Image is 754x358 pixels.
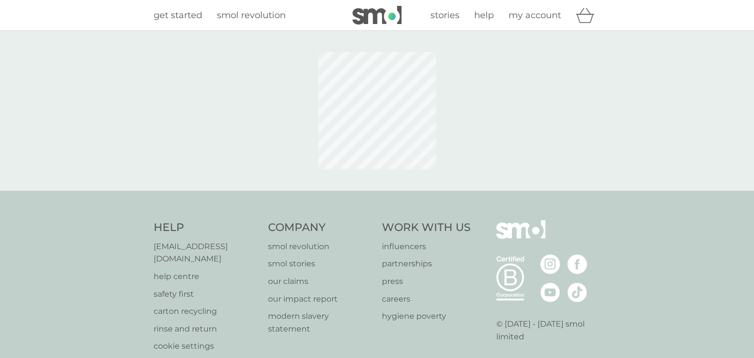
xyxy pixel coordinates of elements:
[154,288,258,301] a: safety first
[496,318,601,343] p: © [DATE] - [DATE] smol limited
[567,255,587,274] img: visit the smol Facebook page
[154,220,258,235] h4: Help
[567,282,587,302] img: visit the smol Tiktok page
[154,270,258,283] a: help centre
[154,10,202,21] span: get started
[217,8,286,23] a: smol revolution
[496,220,545,254] img: smol
[268,220,373,235] h4: Company
[576,5,600,25] div: basket
[154,323,258,335] a: rinse and return
[509,8,561,23] a: my account
[382,275,471,288] a: press
[268,293,373,306] a: our impact report
[154,305,258,318] a: carton recycling
[154,8,202,23] a: get started
[382,293,471,306] a: careers
[474,10,494,21] span: help
[382,240,471,253] a: influencers
[540,255,560,274] img: visit the smol Instagram page
[268,257,373,270] a: smol stories
[474,8,494,23] a: help
[431,10,459,21] span: stories
[268,310,373,335] a: modern slavery statement
[382,310,471,323] a: hygiene poverty
[268,240,373,253] a: smol revolution
[217,10,286,21] span: smol revolution
[382,220,471,235] h4: Work With Us
[540,282,560,302] img: visit the smol Youtube page
[382,257,471,270] a: partnerships
[431,8,459,23] a: stories
[154,240,258,265] a: [EMAIL_ADDRESS][DOMAIN_NAME]
[154,340,258,353] a: cookie settings
[268,275,373,288] a: our claims
[352,6,402,25] img: smol
[509,10,561,21] span: my account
